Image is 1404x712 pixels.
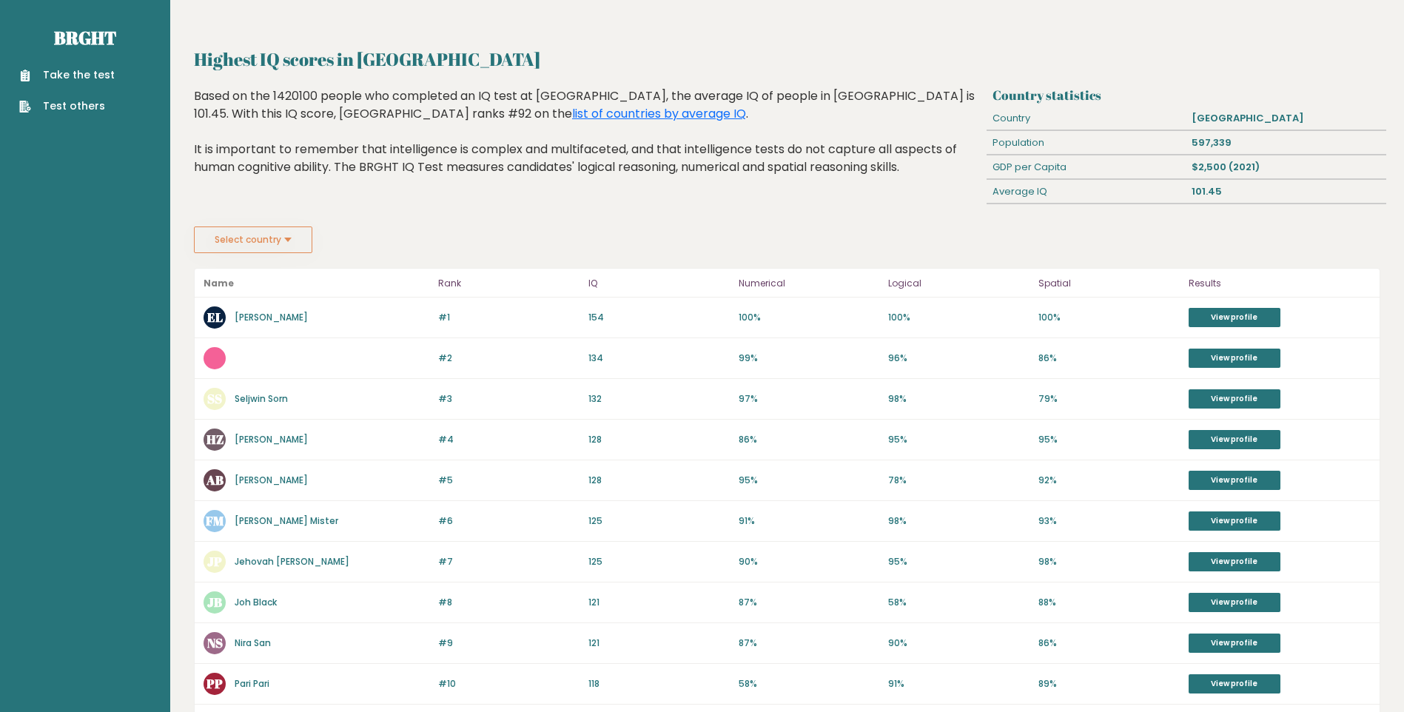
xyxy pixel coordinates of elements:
[1189,552,1280,571] a: View profile
[235,637,271,649] a: Nira San
[739,637,880,650] p: 87%
[739,596,880,609] p: 87%
[438,311,580,324] p: #1
[739,433,880,446] p: 86%
[207,634,223,651] text: NS
[1189,430,1280,449] a: View profile
[1038,514,1180,528] p: 93%
[438,352,580,365] p: #2
[438,596,580,609] p: #8
[207,594,222,611] text: JB
[987,180,1186,204] div: Average IQ
[588,392,730,406] p: 132
[588,555,730,568] p: 125
[54,26,116,50] a: Brght
[1189,389,1280,409] a: View profile
[438,555,580,568] p: #7
[206,675,223,692] text: PP
[1038,311,1180,324] p: 100%
[19,67,115,83] a: Take the test
[588,275,730,292] p: IQ
[438,474,580,487] p: #5
[438,392,580,406] p: #3
[1038,555,1180,568] p: 98%
[572,105,746,122] a: list of countries by average IQ
[194,87,981,198] div: Based on the 1420100 people who completed an IQ test at [GEOGRAPHIC_DATA], the average IQ of peop...
[1189,471,1280,490] a: View profile
[194,226,312,253] button: Select country
[207,390,222,407] text: SS
[588,311,730,324] p: 154
[206,431,224,448] text: HZ
[987,131,1186,155] div: Population
[588,637,730,650] p: 121
[1189,634,1280,653] a: View profile
[1038,677,1180,691] p: 89%
[235,311,308,323] a: [PERSON_NAME]
[588,433,730,446] p: 128
[888,392,1030,406] p: 98%
[888,275,1030,292] p: Logical
[588,352,730,365] p: 134
[888,311,1030,324] p: 100%
[235,433,308,446] a: [PERSON_NAME]
[194,46,1380,73] h2: Highest IQ scores in [GEOGRAPHIC_DATA]
[992,87,1380,103] h3: Country statistics
[438,433,580,446] p: #4
[438,677,580,691] p: #10
[888,677,1030,691] p: 91%
[438,514,580,528] p: #6
[739,555,880,568] p: 90%
[235,555,349,568] a: Jehovah [PERSON_NAME]
[739,677,880,691] p: 58%
[1186,131,1386,155] div: 597,339
[1189,593,1280,612] a: View profile
[888,637,1030,650] p: 90%
[206,471,224,488] text: AB
[739,474,880,487] p: 95%
[1189,674,1280,693] a: View profile
[1038,433,1180,446] p: 95%
[1189,511,1280,531] a: View profile
[235,677,269,690] a: Pari Pari
[235,392,288,405] a: Seljwin Sorn
[888,352,1030,365] p: 96%
[207,553,222,570] text: JP
[1038,275,1180,292] p: Spatial
[207,309,223,326] text: EL
[739,352,880,365] p: 99%
[235,596,277,608] a: Joh Black
[1038,637,1180,650] p: 86%
[1186,107,1386,130] div: [GEOGRAPHIC_DATA]
[438,637,580,650] p: #9
[19,98,115,114] a: Test others
[888,596,1030,609] p: 58%
[739,275,880,292] p: Numerical
[206,512,224,529] text: FM
[438,275,580,292] p: Rank
[987,155,1186,179] div: GDP per Capita
[1038,352,1180,365] p: 86%
[588,474,730,487] p: 128
[987,107,1186,130] div: Country
[1186,180,1386,204] div: 101.45
[888,514,1030,528] p: 98%
[888,474,1030,487] p: 78%
[235,514,338,527] a: [PERSON_NAME] Mister
[1189,275,1371,292] p: Results
[588,677,730,691] p: 118
[888,555,1030,568] p: 95%
[1186,155,1386,179] div: $2,500 (2021)
[1038,392,1180,406] p: 79%
[588,596,730,609] p: 121
[588,514,730,528] p: 125
[1038,474,1180,487] p: 92%
[739,392,880,406] p: 97%
[1189,349,1280,368] a: View profile
[739,514,880,528] p: 91%
[739,311,880,324] p: 100%
[1189,308,1280,327] a: View profile
[888,433,1030,446] p: 95%
[204,277,234,289] b: Name
[1038,596,1180,609] p: 88%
